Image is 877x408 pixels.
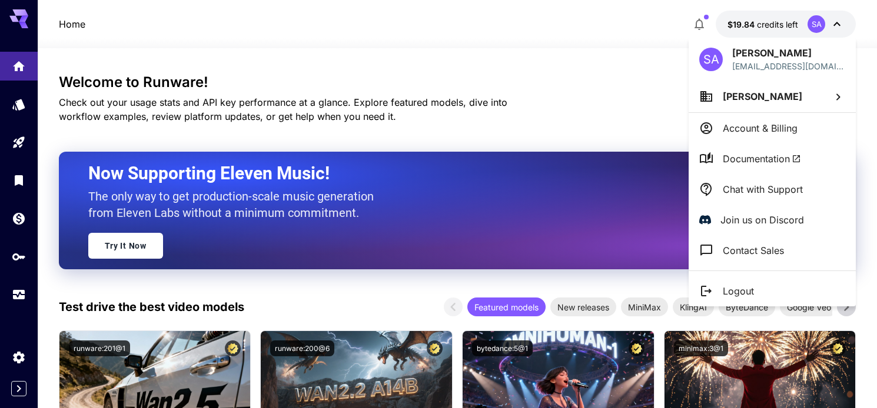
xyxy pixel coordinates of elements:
[732,60,845,72] div: saddif.ahmed77@googlemail.com
[689,81,856,112] button: [PERSON_NAME]
[732,60,845,72] p: [EMAIL_ADDRESS][DOMAIN_NAME]
[699,48,723,71] div: SA
[723,91,802,102] span: [PERSON_NAME]
[732,46,845,60] p: [PERSON_NAME]
[723,182,803,196] p: Chat with Support
[723,243,784,257] p: Contact Sales
[720,213,804,227] p: Join us on Discord
[723,152,801,166] span: Documentation
[723,284,754,298] p: Logout
[723,121,798,135] p: Account & Billing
